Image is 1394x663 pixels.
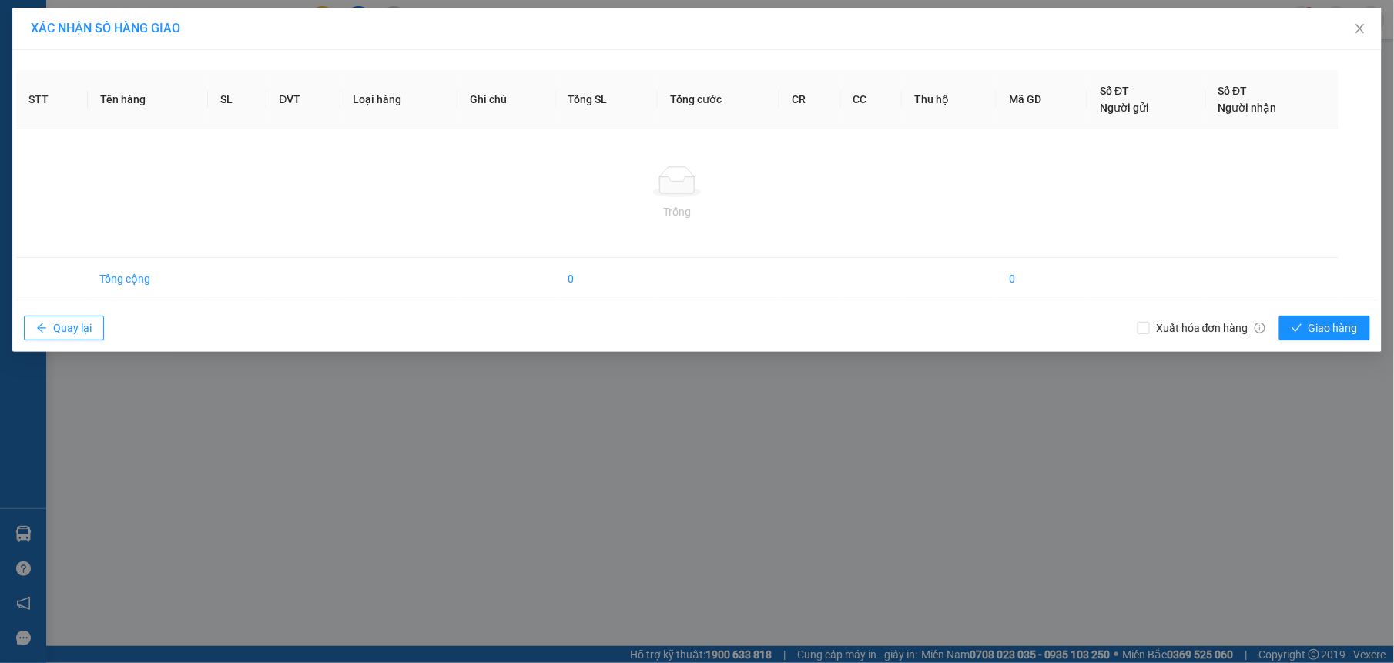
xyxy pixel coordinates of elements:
[902,70,997,129] th: Thu hộ
[24,316,104,340] button: arrow-leftQuay lại
[1218,85,1248,97] span: Số ĐT
[556,258,658,300] td: 0
[841,70,903,129] th: CC
[1354,22,1366,35] span: close
[340,70,457,129] th: Loại hàng
[779,70,841,129] th: CR
[997,70,1087,129] th: Mã GD
[1339,8,1382,51] button: Close
[88,258,208,300] td: Tổng cộng
[36,323,47,335] span: arrow-left
[1255,323,1265,333] span: info-circle
[556,70,658,129] th: Tổng SL
[53,320,92,337] span: Quay lại
[1309,320,1358,337] span: Giao hàng
[1100,102,1149,114] span: Người gửi
[266,70,340,129] th: ĐVT
[1100,85,1129,97] span: Số ĐT
[16,70,88,129] th: STT
[1279,316,1370,340] button: checkGiao hàng
[1150,320,1272,337] span: Xuất hóa đơn hàng
[1218,102,1277,114] span: Người nhận
[658,70,779,129] th: Tổng cước
[208,70,267,129] th: SL
[1292,323,1302,335] span: check
[88,70,208,129] th: Tên hàng
[997,258,1087,300] td: 0
[31,21,180,35] span: XÁC NHẬN SỐ HÀNG GIAO
[457,70,556,129] th: Ghi chú
[28,203,1326,220] div: Trống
